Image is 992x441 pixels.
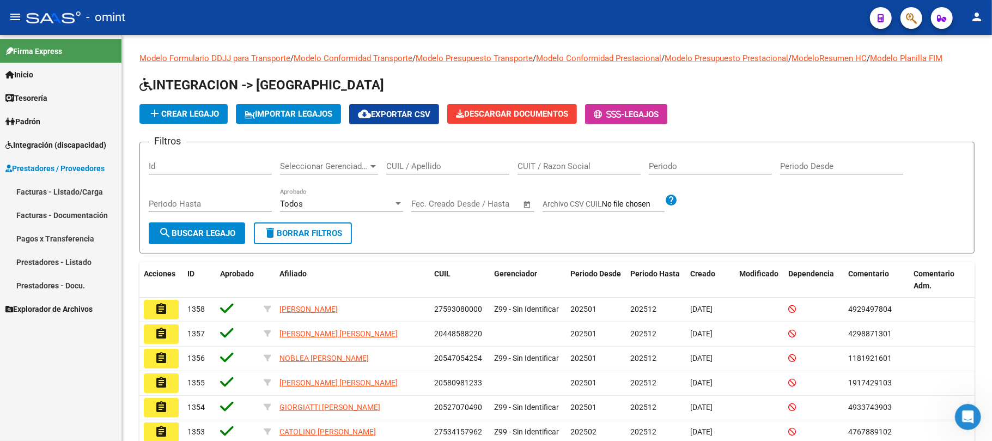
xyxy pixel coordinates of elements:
[149,134,186,149] h3: Filtros
[159,228,235,238] span: Buscar Legajo
[434,269,451,278] span: CUIL
[521,198,534,211] button: Open calendar
[434,329,482,338] span: 20448588220
[434,354,482,363] span: 20547054254
[254,222,352,244] button: Borrar Filtros
[630,378,656,387] span: 202512
[735,262,784,298] datatable-header-cell: Modificado
[848,329,892,338] span: 4298871301
[139,53,290,63] a: Modelo Formulario DDJJ para Transporte
[5,69,33,81] span: Inicio
[630,269,680,278] span: Periodo Hasta
[739,269,778,278] span: Modificado
[870,53,942,63] a: Modelo Planilla FIM
[690,269,715,278] span: Creado
[848,305,892,313] span: 4929497804
[570,378,597,387] span: 202501
[139,77,384,93] span: INTEGRACION -> [GEOGRAPHIC_DATA]
[602,200,665,209] input: Archivo CSV CUIL
[434,378,482,387] span: 20580981233
[220,269,254,278] span: Aprobado
[149,222,245,244] button: Buscar Legajo
[848,427,892,436] span: 4767889102
[686,262,735,298] datatable-header-cell: Creado
[294,53,412,63] a: Modelo Conformidad Transporte
[630,305,656,313] span: 202512
[494,427,559,436] span: Z99 - Sin Identificar
[570,329,597,338] span: 202501
[155,352,168,365] mat-icon: assignment
[690,427,713,436] span: [DATE]
[5,116,40,128] span: Padrón
[594,110,624,119] span: -
[570,305,597,313] span: 202501
[570,427,597,436] span: 202502
[411,199,455,209] input: Fecha inicio
[434,427,482,436] span: 27534157962
[358,110,430,119] span: Exportar CSV
[434,305,482,313] span: 27593080000
[5,45,62,57] span: Firma Express
[848,269,889,278] span: Comentario
[570,403,597,412] span: 202501
[9,10,22,23] mat-icon: menu
[456,109,568,119] span: Descargar Documentos
[5,139,106,151] span: Integración (discapacidad)
[624,110,659,119] span: Legajos
[665,53,788,63] a: Modelo Presupuesto Prestacional
[139,262,183,298] datatable-header-cell: Acciones
[848,354,892,363] span: 1181921601
[792,53,867,63] a: ModeloResumen HC
[236,104,341,124] button: IMPORTAR LEGAJOS
[279,269,307,278] span: Afiliado
[187,378,205,387] span: 1355
[187,269,194,278] span: ID
[494,403,559,412] span: Z99 - Sin Identificar
[909,262,975,298] datatable-header-cell: Comentario Adm.
[630,354,656,363] span: 202512
[279,305,338,313] span: [PERSON_NAME]
[279,403,380,412] span: GIORGIATTI [PERSON_NAME]
[914,269,954,291] span: Comentario Adm.
[155,425,168,438] mat-icon: assignment
[279,354,369,363] span: NOBLEA [PERSON_NAME]
[148,109,219,119] span: Crear Legajo
[187,329,205,338] span: 1357
[139,104,228,124] button: Crear Legajo
[159,226,172,239] mat-icon: search
[626,262,686,298] datatable-header-cell: Periodo Hasta
[630,427,656,436] span: 202512
[148,107,161,120] mat-icon: add
[155,376,168,389] mat-icon: assignment
[430,262,490,298] datatable-header-cell: CUIL
[494,269,537,278] span: Gerenciador
[784,262,844,298] datatable-header-cell: Dependencia
[279,427,376,436] span: CATOLINO [PERSON_NAME]
[5,303,93,315] span: Explorador de Archivos
[848,378,892,387] span: 1917429103
[280,199,303,209] span: Todos
[216,262,259,298] datatable-header-cell: Aprobado
[275,262,430,298] datatable-header-cell: Afiliado
[187,305,205,313] span: 1358
[970,10,983,23] mat-icon: person
[465,199,518,209] input: Fecha fin
[144,269,175,278] span: Acciones
[844,262,909,298] datatable-header-cell: Comentario
[690,329,713,338] span: [DATE]
[187,427,205,436] span: 1353
[690,305,713,313] span: [DATE]
[5,92,47,104] span: Tesorería
[490,262,566,298] datatable-header-cell: Gerenciador
[279,329,398,338] span: [PERSON_NAME] [PERSON_NAME]
[245,109,332,119] span: IMPORTAR LEGAJOS
[264,228,342,238] span: Borrar Filtros
[848,403,892,412] span: 4933743903
[358,107,371,120] mat-icon: cloud_download
[264,226,277,239] mat-icon: delete
[434,403,482,412] span: 20527070490
[570,269,621,278] span: Periodo Desde
[536,53,661,63] a: Modelo Conformidad Prestacional
[155,303,168,316] mat-icon: assignment
[494,305,559,313] span: Z99 - Sin Identificar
